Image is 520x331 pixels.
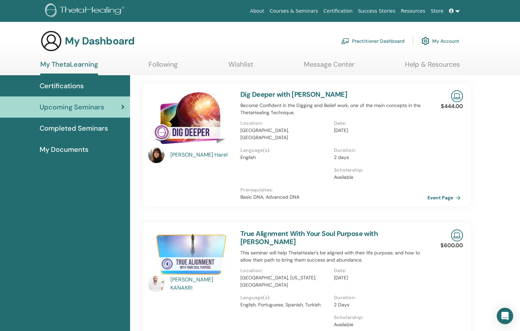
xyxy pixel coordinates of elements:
p: Become Confident in the Digging and Belief work, one of the main concepts in the ThetaHealing Tec... [240,102,427,116]
p: [DATE] [334,127,423,134]
div: v 4.0.25 [19,11,33,16]
p: English [240,154,330,161]
p: 2 Days [334,301,423,308]
img: Dig Deeper [148,90,232,149]
p: Duration : [334,294,423,301]
a: Help & Resources [405,60,460,74]
a: Success Stories [355,5,398,17]
span: Completed Seminars [40,123,108,133]
p: [GEOGRAPHIC_DATA], [GEOGRAPHIC_DATA] [240,127,330,141]
img: tab_keywords_by_traffic_grey.svg [68,40,73,45]
a: Store [428,5,446,17]
a: Message Center [304,60,354,74]
p: Language(s) : [240,147,330,154]
a: My Account [421,34,459,49]
a: [PERSON_NAME] Harel [170,151,234,159]
p: $600.00 [440,241,463,250]
a: Wishlist [228,60,253,74]
a: Certification [321,5,355,17]
img: default.jpg [148,147,165,163]
img: chalkboard-teacher.svg [341,38,349,44]
a: [PERSON_NAME] KANAKRI [170,276,234,292]
div: Domain Overview [26,40,61,45]
div: Open Intercom Messenger [497,308,513,324]
p: Location : [240,267,330,274]
img: Live Online Seminar [451,90,463,102]
a: Courses & Seminars [267,5,321,17]
div: Domain: [DOMAIN_NAME] [18,18,75,23]
p: Language(s) : [240,294,330,301]
p: English, Portuguese, Spanish, Turkish [240,301,330,308]
a: About [247,5,267,17]
p: Scholarship : [334,314,423,321]
img: logo_orange.svg [11,11,16,16]
p: This seminar will help ThetaHealer's be aligned with their life purpose, and how to allow their p... [240,249,427,264]
p: 2 days [334,154,423,161]
img: Live Online Seminar [451,229,463,241]
p: Scholarship : [334,167,423,174]
a: Following [149,60,178,74]
a: Practitioner Dashboard [341,34,405,49]
p: $444.00 [441,102,463,110]
span: Upcoming Seminars [40,102,104,112]
img: True Alignment With Your Soul Purpose [148,229,232,278]
div: Keywords by Traffic [75,40,115,45]
p: Location : [240,120,330,127]
img: website_grey.svg [11,18,16,23]
p: [GEOGRAPHIC_DATA], [US_STATE], [GEOGRAPHIC_DATA] [240,274,330,289]
img: generic-user-icon.jpg [40,30,62,52]
p: Available [334,174,423,181]
h3: My Dashboard [65,35,135,47]
a: Resources [398,5,428,17]
a: My ThetaLearning [40,60,98,75]
span: My Documents [40,144,88,155]
a: True Alignment With Your Soul Purpose with [PERSON_NAME] [240,229,378,246]
p: Date : [334,267,423,274]
a: Event Page [427,193,463,203]
p: Duration : [334,147,423,154]
p: Available [334,321,423,328]
span: Certifications [40,81,84,91]
a: Dig Deeper with [PERSON_NAME] [240,90,348,99]
p: Basic DNA, Advanced DNA [240,194,427,201]
img: logo.png [45,3,127,19]
img: cog.svg [421,35,430,47]
p: Prerequisites : [240,186,427,194]
img: default.jpg [148,276,165,292]
img: tab_domain_overview_orange.svg [18,40,24,45]
p: [DATE] [334,274,423,281]
p: Date : [334,120,423,127]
